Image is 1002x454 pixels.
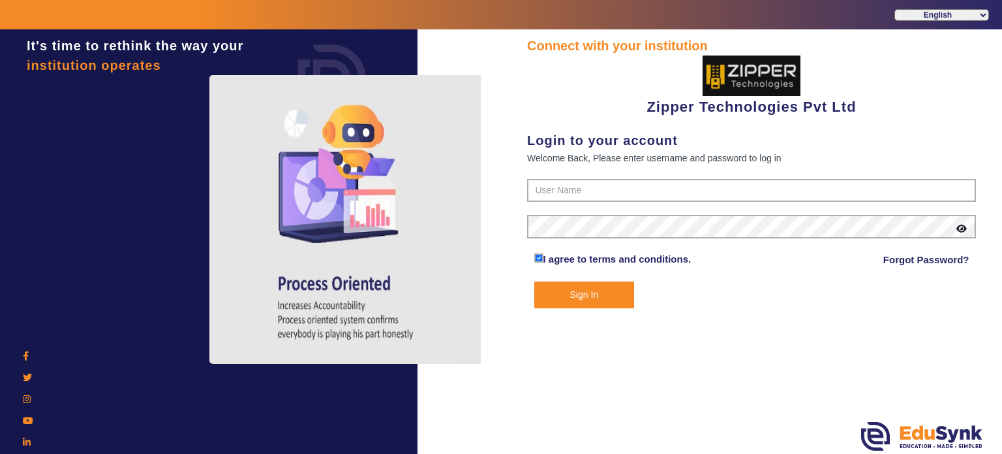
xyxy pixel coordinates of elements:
[543,253,691,265] a: I agree to terms and conditions.
[209,75,483,364] img: login4.png
[527,131,976,150] div: Login to your account
[527,36,976,56] div: Connect with your institution
[703,56,800,96] img: 36227e3f-cbf6-4043-b8fc-b5c5f2957d0a
[27,58,161,73] span: institution operates
[534,282,635,308] button: Sign In
[27,39,243,53] span: It's time to rethink the way your
[861,422,982,451] img: edusynk.png
[283,29,381,127] img: login.png
[883,252,969,268] a: Forgot Password?
[527,150,976,166] div: Welcome Back, Please enter username and password to log in
[527,56,976,118] div: Zipper Technologies Pvt Ltd
[527,179,976,203] input: User Name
